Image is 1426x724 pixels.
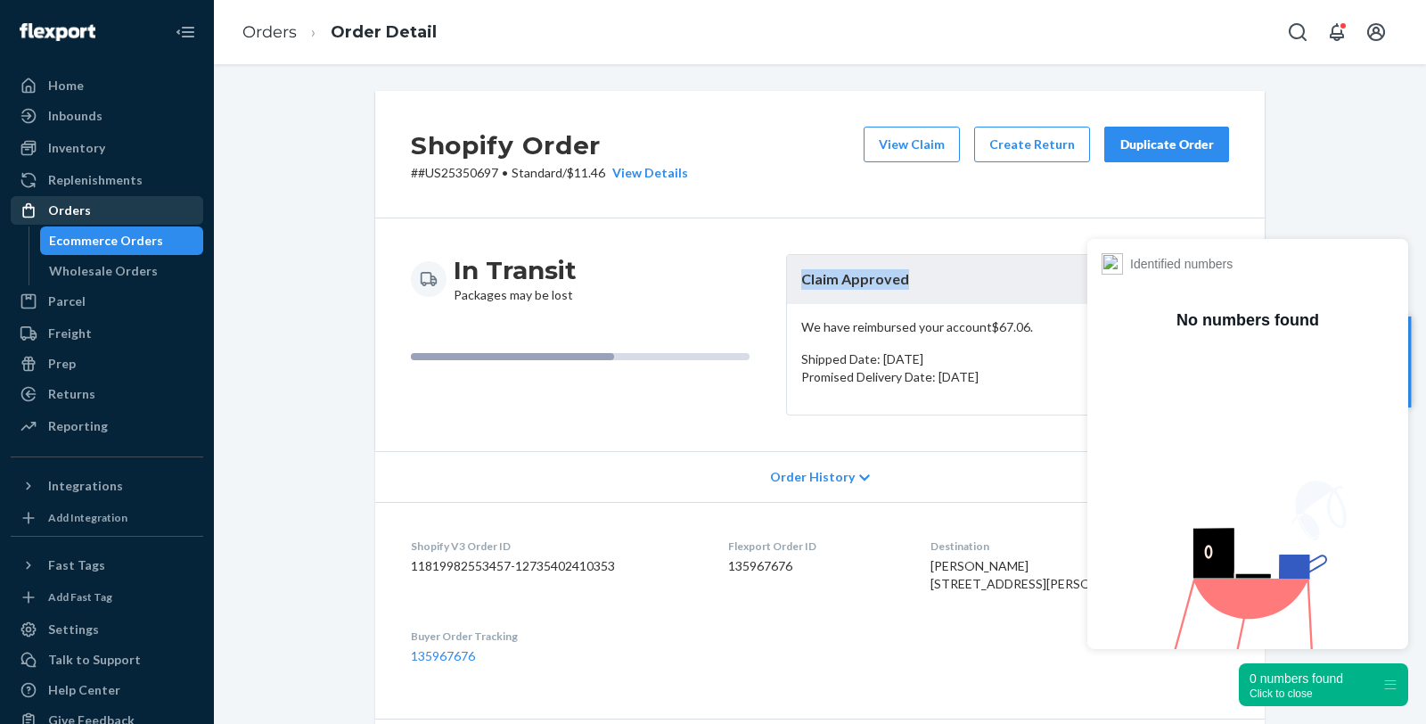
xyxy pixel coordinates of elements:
a: Freight [11,319,203,348]
div: Prep [48,355,76,373]
div: Packages may be lost [454,254,577,304]
span: • [502,165,508,180]
header: Claim Approved [787,255,1228,304]
a: Inventory [11,134,203,162]
div: Orders [48,202,91,219]
div: Inventory [48,139,105,157]
p: # #US25350697 / $11.46 [411,164,688,182]
a: 135967676 [411,648,475,663]
button: Close Navigation [168,14,203,50]
div: Talk to Support [48,651,141,669]
span: [PERSON_NAME] [STREET_ADDRESS][PERSON_NAME] [930,558,1144,591]
button: Fast Tags [11,551,203,580]
button: Duplicate Order [1104,127,1229,162]
h2: Shopify Order [411,127,688,164]
a: Ecommerce Orders [40,226,204,255]
button: Open notifications [1319,14,1355,50]
a: Parcel [11,287,203,316]
button: Open account menu [1358,14,1394,50]
a: Add Integration [11,507,203,529]
div: Add Fast Tag [48,589,112,605]
div: Home [48,77,84,95]
button: Integrations [11,472,203,500]
span: Standard [512,165,562,180]
a: Prep [11,350,203,378]
p: Promised Delivery Date: [DATE] [801,368,1214,386]
div: Reporting [48,417,108,435]
p: Shipped Date: [DATE] [801,350,1214,368]
a: Reporting [11,412,203,440]
a: Returns [11,380,203,408]
a: Help Center [11,676,203,704]
a: Order Detail [331,22,437,42]
div: Returns [48,385,95,403]
div: Add Integration [48,510,127,525]
a: Wholesale Orders [40,257,204,285]
dd: 11819982553457-12735402410353 [411,557,700,575]
p: We have reimbursed your account $67.06 . [801,318,1214,336]
div: Replenishments [48,171,143,189]
div: Parcel [48,292,86,310]
a: Home [11,71,203,100]
a: Inbounds [11,102,203,130]
dt: Flexport Order ID [728,539,901,554]
dd: 135967676 [728,557,901,575]
a: Add Fast Tag [11,587,203,608]
a: Settings [11,615,203,644]
dt: Buyer Order Tracking [411,629,700,644]
div: Help Center [48,681,120,699]
button: View Details [605,164,688,182]
div: Integrations [48,477,123,495]
div: Wholesale Orders [49,262,158,280]
div: Inbounds [48,107,102,125]
img: Flexport logo [20,23,95,41]
h3: In Transit [454,254,577,286]
button: View Claim [864,127,960,162]
dt: Shopify V3 Order ID [411,539,700,554]
div: Fast Tags [48,556,105,574]
ol: breadcrumbs [228,6,451,59]
dt: Destination [930,539,1229,554]
div: Settings [48,621,99,638]
div: Freight [48,325,92,342]
a: Replenishments [11,166,203,194]
div: Ecommerce Orders [49,232,163,250]
button: Open Search Box [1280,14,1315,50]
div: Duplicate Order [1119,136,1214,153]
a: Orders [242,22,297,42]
button: Create Return [974,127,1090,162]
a: Orders [11,196,203,225]
a: Talk to Support [11,646,203,674]
span: Order History [770,468,855,486]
